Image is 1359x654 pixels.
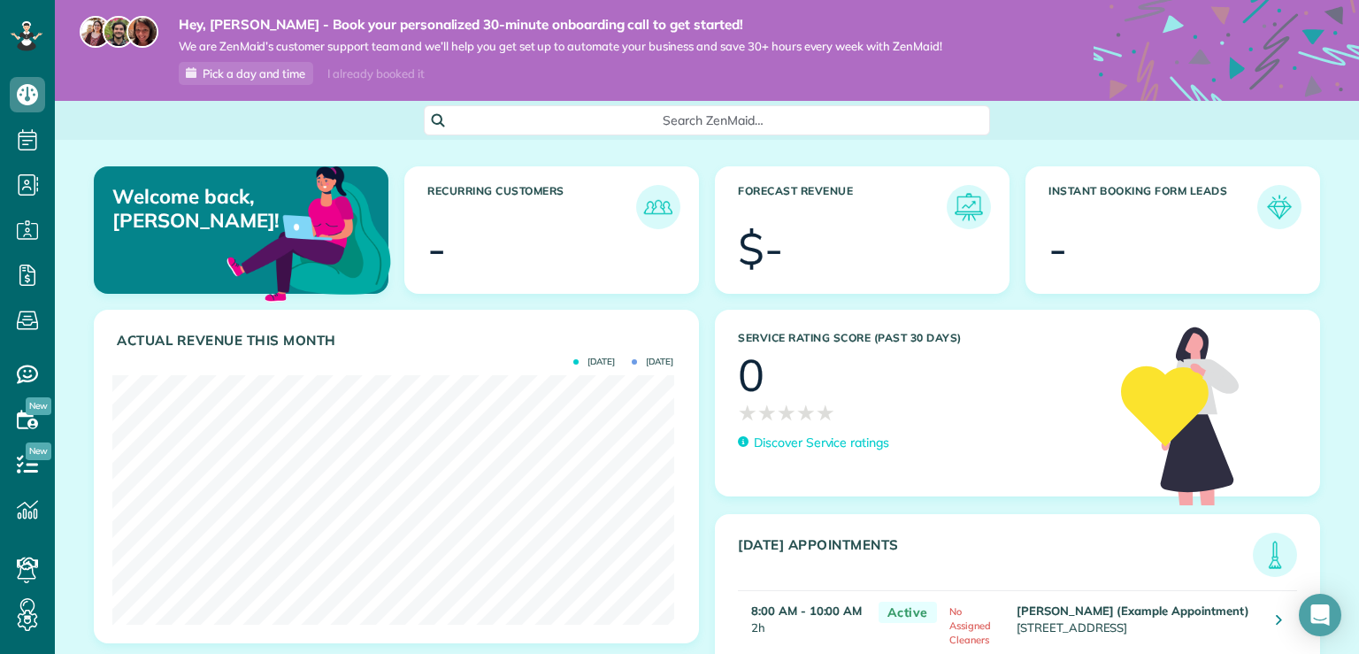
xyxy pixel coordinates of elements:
span: Active [879,602,937,624]
span: No Assigned Cleaners [949,605,991,646]
img: icon_forecast_revenue-8c13a41c7ed35a8dcfafea3cbb826a0462acb37728057bba2d056411b612bbbe.png [951,189,987,225]
span: We are ZenMaid’s customer support team and we’ll help you get set up to automate your business an... [179,39,942,54]
td: 2h [738,590,870,654]
span: ★ [777,397,796,428]
span: New [26,397,51,415]
h3: [DATE] Appointments [738,537,1253,577]
span: [DATE] [573,358,615,366]
img: dashboard_welcome-42a62b7d889689a78055ac9021e634bf52bae3f8056760290aed330b23ab8690.png [223,146,395,318]
strong: 8:00 AM - 10:00 AM [751,604,862,618]
img: michelle-19f622bdf1676172e81f8f8fba1fb50e276960ebfe0243fe18214015130c80e4.jpg [127,16,158,48]
h3: Forecast Revenue [738,185,947,229]
img: maria-72a9807cf96188c08ef61303f053569d2e2a8a1cde33d635c8a3ac13582a053d.jpg [80,16,111,48]
strong: [PERSON_NAME] (Example Appointment) [1017,604,1249,618]
span: ★ [738,397,757,428]
span: New [26,442,51,460]
h3: Instant Booking Form Leads [1048,185,1257,229]
h3: Actual Revenue this month [117,333,680,349]
h3: Service Rating score (past 30 days) [738,332,1103,344]
p: Welcome back, [PERSON_NAME]! [112,185,293,232]
td: [STREET_ADDRESS] [1012,590,1263,654]
img: jorge-587dff0eeaa6aab1f244e6dc62b8924c3b6ad411094392a53c71c6c4a576187d.jpg [103,16,134,48]
span: ★ [796,397,816,428]
div: - [427,227,446,271]
a: Discover Service ratings [738,434,889,452]
div: 0 [738,353,764,397]
div: I already booked it [317,63,434,85]
span: [DATE] [632,358,673,366]
div: - [1048,227,1067,271]
h3: Recurring Customers [427,185,636,229]
span: ★ [757,397,777,428]
a: Pick a day and time [179,62,313,85]
strong: Hey, [PERSON_NAME] - Book your personalized 30-minute onboarding call to get started! [179,16,942,34]
img: icon_recurring_customers-cf858462ba22bcd05b5a5880d41d6543d210077de5bb9ebc9590e49fd87d84ed.png [641,189,676,225]
span: ★ [816,397,835,428]
span: Pick a day and time [203,66,305,81]
img: icon_todays_appointments-901f7ab196bb0bea1936b74009e4eb5ffbc2d2711fa7634e0d609ed5ef32b18b.png [1257,537,1293,573]
p: Discover Service ratings [754,434,889,452]
img: icon_form_leads-04211a6a04a5b2264e4ee56bc0799ec3eb69b7e499cbb523a139df1d13a81ae0.png [1262,189,1297,225]
div: $- [738,227,783,271]
div: Open Intercom Messenger [1299,594,1341,636]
